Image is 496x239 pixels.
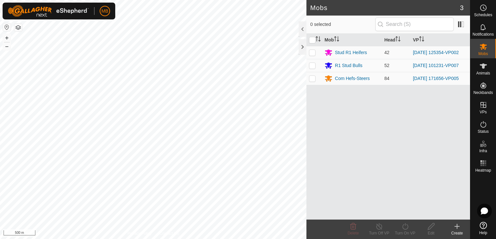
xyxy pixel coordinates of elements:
[478,52,488,56] span: Mobs
[335,62,363,69] div: R1 Stud Bulls
[102,8,108,15] span: MB
[444,230,470,236] div: Create
[470,219,496,237] a: Help
[413,76,459,81] a: [DATE] 171656-VP005
[392,230,418,236] div: Turn On VP
[3,23,11,31] button: Reset Map
[476,71,490,75] span: Animals
[316,37,321,42] p-sorticon: Activate to sort
[8,5,89,17] img: Gallagher Logo
[3,42,11,50] button: –
[419,37,424,42] p-sorticon: Activate to sort
[479,110,487,114] span: VPs
[3,34,11,42] button: +
[384,76,390,81] span: 84
[14,24,22,31] button: Map Layers
[410,34,470,46] th: VP
[384,63,390,68] span: 52
[473,32,494,36] span: Notifications
[382,34,410,46] th: Head
[473,91,493,95] span: Neckbands
[310,21,375,28] span: 0 selected
[479,149,487,153] span: Infra
[474,13,492,17] span: Schedules
[477,130,489,133] span: Status
[375,17,454,31] input: Search (S)
[366,230,392,236] div: Turn Off VP
[335,49,367,56] div: Stud R1 Heifers
[384,50,390,55] span: 42
[128,231,152,236] a: Privacy Policy
[160,231,179,236] a: Contact Us
[475,168,491,172] span: Heatmap
[334,37,339,42] p-sorticon: Activate to sort
[460,3,464,13] span: 3
[413,50,459,55] a: [DATE] 125354-VP002
[322,34,382,46] th: Mob
[418,230,444,236] div: Edit
[348,231,359,235] span: Delete
[395,37,401,42] p-sorticon: Activate to sort
[413,63,459,68] a: [DATE] 101231-VP007
[479,231,487,235] span: Help
[335,75,370,82] div: Com Hefs-Steers
[310,4,460,12] h2: Mobs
